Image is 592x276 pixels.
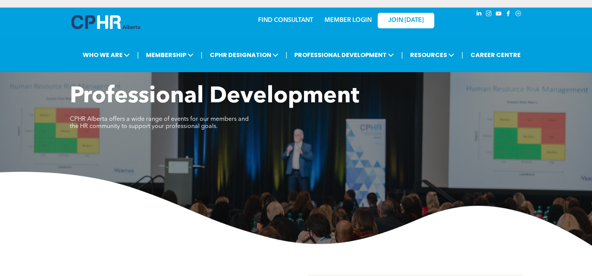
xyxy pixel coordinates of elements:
img: A blue and white logo for cp alberta [71,15,140,29]
a: instagram [485,9,493,20]
span: RESOURCES [408,48,457,62]
span: CPHR DESIGNATION [208,48,281,62]
li: | [461,47,463,63]
a: facebook [504,9,513,20]
a: MEMBER LOGIN [324,17,372,23]
a: youtube [495,9,503,20]
li: | [401,47,403,63]
a: Social network [514,9,523,20]
span: JOIN [DATE] [388,17,424,24]
a: JOIN [DATE] [378,13,434,28]
li: | [286,47,288,63]
a: FIND CONSULTANT [258,17,313,23]
li: | [137,47,139,63]
span: CPHR Alberta offers a wide range of events for our members and the HR community to support your p... [70,116,249,130]
span: WHO WE ARE [80,48,132,62]
a: linkedin [475,9,483,20]
span: PROFESSIONAL DEVELOPMENT [292,48,396,62]
li: | [201,47,203,63]
span: MEMBERSHIP [144,48,196,62]
a: CAREER CENTRE [468,48,523,62]
span: Professional Development [70,85,359,108]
